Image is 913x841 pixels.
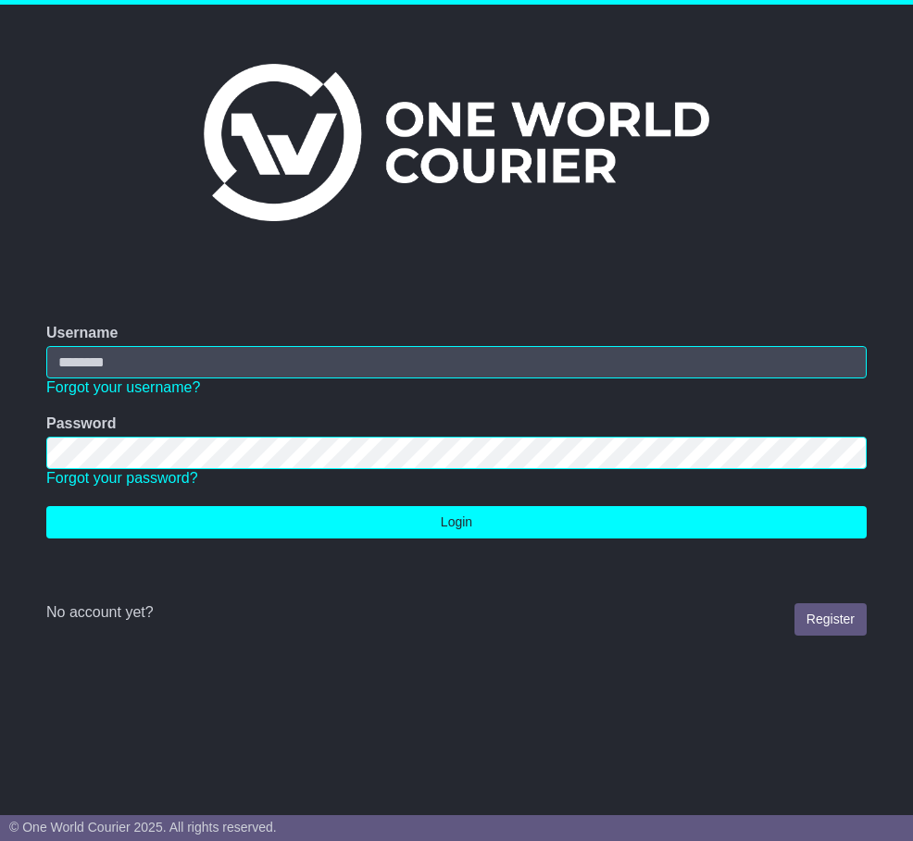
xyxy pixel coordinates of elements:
span: © One World Courier 2025. All rights reserved. [9,820,277,835]
a: Forgot your password? [46,470,198,486]
a: Forgot your username? [46,379,200,395]
label: Username [46,324,118,341]
div: No account yet? [46,603,867,621]
label: Password [46,414,117,432]
button: Login [46,506,867,538]
a: Register [794,603,867,636]
img: One World [204,64,709,221]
